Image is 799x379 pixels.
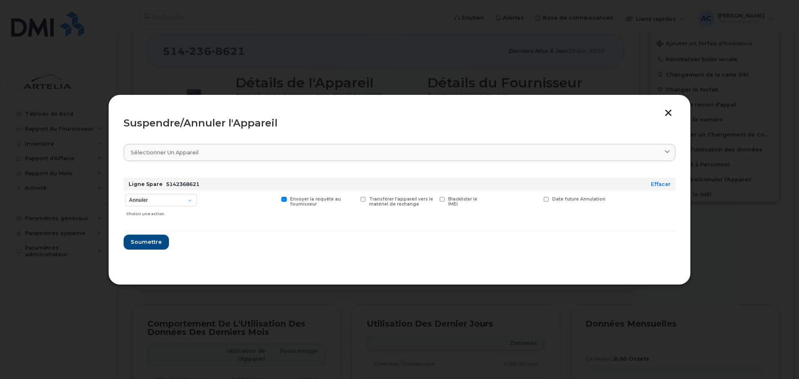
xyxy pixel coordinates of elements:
[448,196,477,207] span: Blacklister le IMEI
[350,197,355,201] input: Transférer l'appareil vers le matériel de rechange
[131,149,199,156] span: Sélectionner un appareil
[124,144,675,161] a: Sélectionner un appareil
[271,197,275,201] input: Envoyer la requête au fournisseur
[369,196,433,207] span: Transférer l'appareil vers le matériel de rechange
[166,181,199,187] span: 5142368621
[126,207,197,217] div: Choisir une action
[131,238,162,246] span: Soumettre
[290,196,341,207] span: Envoyer la requête au fournisseur
[552,196,605,202] span: Date future Annulation
[124,118,675,128] div: Suspendre/Annuler l'Appareil
[533,197,538,201] input: Date future Annulation
[651,181,670,187] a: Effacer
[124,235,169,250] button: Soumettre
[129,181,163,187] strong: Ligne Spare
[429,197,434,201] input: Blacklister le IMEI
